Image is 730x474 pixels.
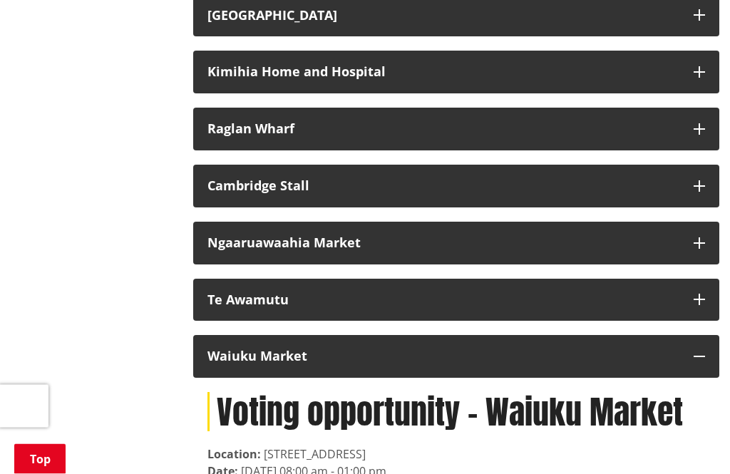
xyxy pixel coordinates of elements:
[193,336,719,378] button: Waiuku Market
[193,165,719,208] button: Cambridge Stall
[207,180,679,194] div: Cambridge Stall
[14,444,66,474] a: Top
[664,414,716,465] iframe: Messenger Launcher
[193,222,719,265] button: Ngaaruawaahia Market
[207,9,679,24] div: [GEOGRAPHIC_DATA]
[207,237,679,251] div: Ngaaruawaahia Market
[207,294,679,308] div: Te Awamutu
[193,279,719,322] button: Te Awamutu
[193,108,719,151] button: Raglan Wharf
[207,350,679,364] div: Waiuku Market
[193,51,719,94] button: Kimihia Home and Hospital
[207,123,679,137] div: Raglan Wharf
[207,393,705,432] h1: Voting opportunity - Waiuku Market
[207,447,261,463] strong: Location:
[207,66,679,80] div: Kimihia Home and Hospital
[264,447,366,463] span: [STREET_ADDRESS]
